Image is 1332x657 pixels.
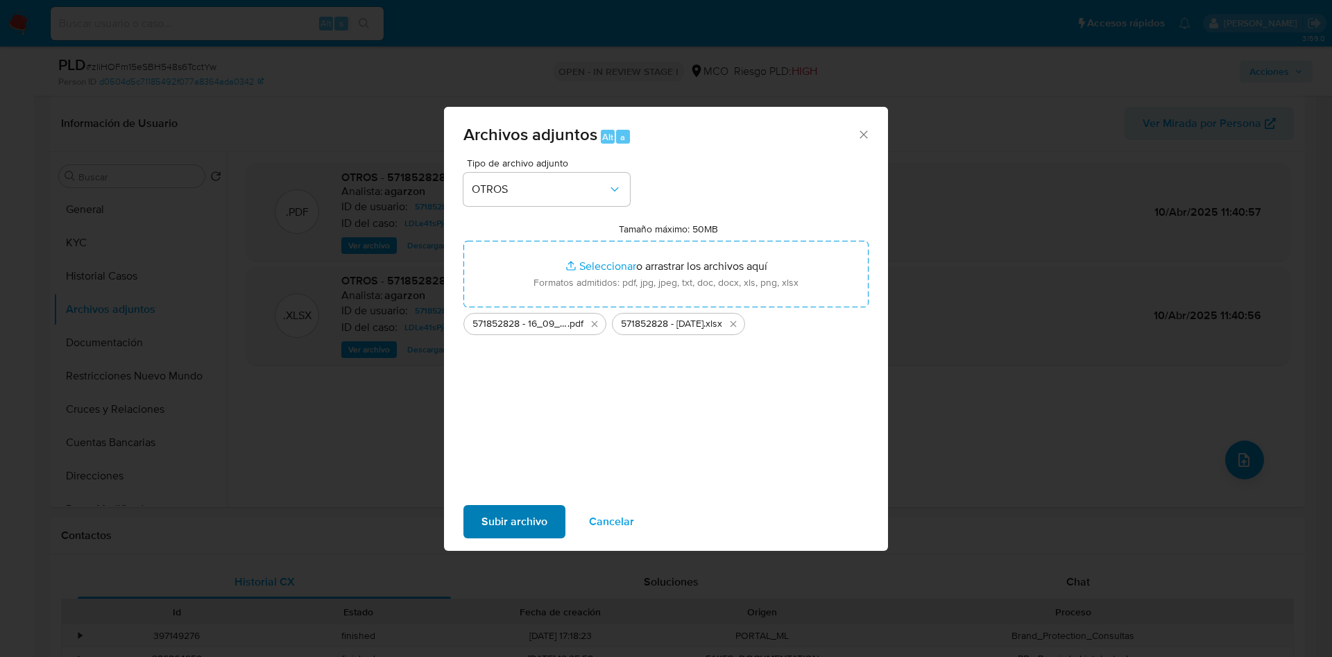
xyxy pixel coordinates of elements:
[621,317,703,331] span: 571852828 - [DATE]
[571,505,652,538] button: Cancelar
[602,130,613,144] span: Alt
[463,307,869,335] ul: Archivos seleccionados
[481,506,547,537] span: Subir archivo
[725,316,742,332] button: Eliminar 571852828 - 16-09-2025.xlsx
[463,173,630,206] button: OTROS
[467,158,633,168] span: Tipo de archivo adjunto
[463,505,565,538] button: Subir archivo
[703,317,722,331] span: .xlsx
[620,130,625,144] span: a
[857,128,869,140] button: Cerrar
[472,317,567,331] span: 571852828 - 16_09_2025
[567,317,583,331] span: .pdf
[619,223,718,235] label: Tamaño máximo: 50MB
[586,316,603,332] button: Eliminar 571852828 - 16_09_2025.pdf
[472,182,608,196] span: OTROS
[589,506,634,537] span: Cancelar
[463,122,597,146] span: Archivos adjuntos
